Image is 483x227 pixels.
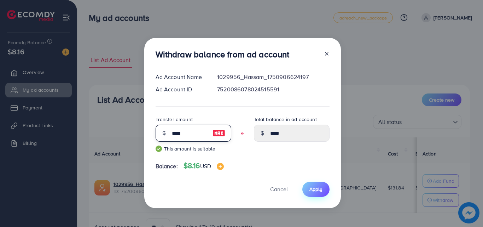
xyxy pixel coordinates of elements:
[150,85,212,93] div: Ad Account ID
[309,186,322,193] span: Apply
[200,162,211,170] span: USD
[150,73,212,81] div: Ad Account Name
[156,145,231,152] small: This amount is suitable
[261,182,297,197] button: Cancel
[213,129,225,137] img: image
[184,161,224,170] h4: $8.16
[156,49,290,59] h3: Withdraw balance from ad account
[254,116,317,123] label: Total balance in ad account
[217,163,224,170] img: image
[156,146,162,152] img: guide
[156,162,178,170] span: Balance:
[211,73,335,81] div: 1029956_Hassam_1750906624197
[270,185,288,193] span: Cancel
[211,85,335,93] div: 7520086078024515591
[156,116,193,123] label: Transfer amount
[302,182,330,197] button: Apply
